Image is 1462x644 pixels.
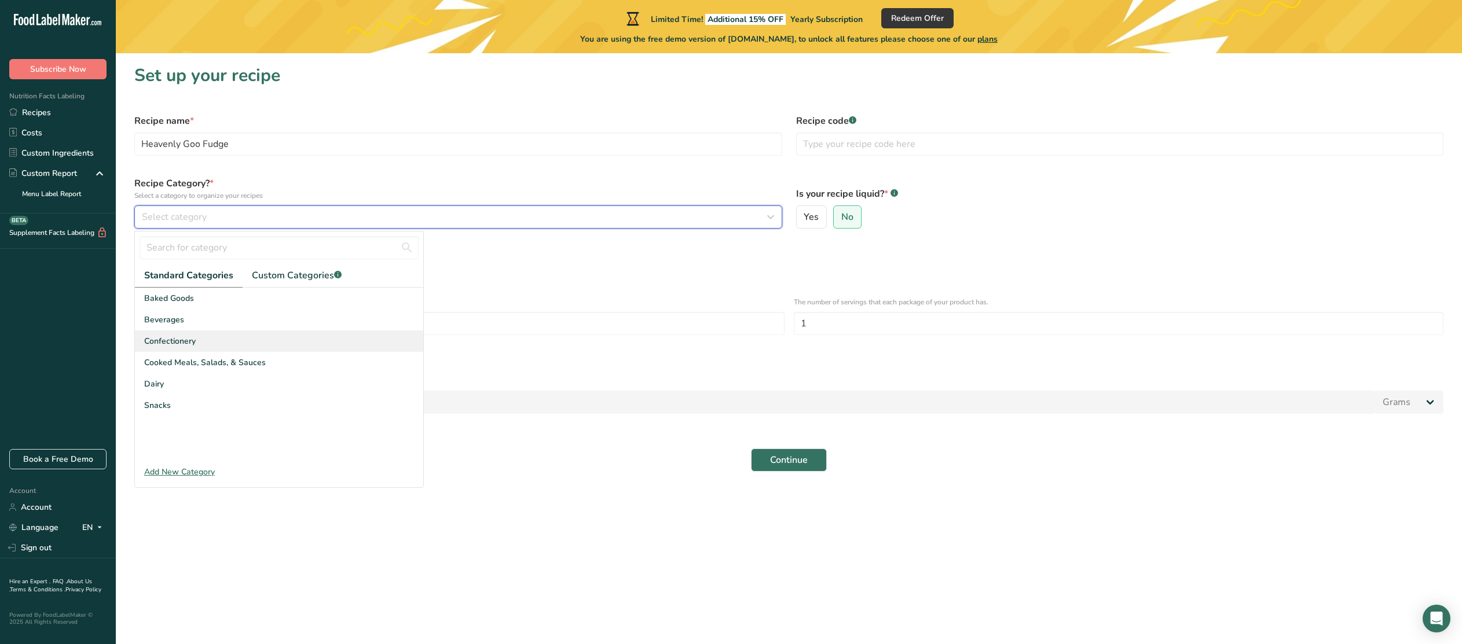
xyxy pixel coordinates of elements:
[134,376,1443,386] p: Add recipe serving size.
[9,449,107,469] a: Book a Free Demo
[977,34,998,45] span: plans
[142,210,207,224] span: Select category
[705,14,786,25] span: Additional 15% OFF
[135,466,423,478] div: Add New Category
[144,399,171,411] span: Snacks
[127,342,151,352] div: OR
[134,249,1443,263] div: Define serving size details
[10,586,65,594] a: Terms & Conditions .
[796,187,1444,201] label: Is your recipe liquid?
[252,268,342,282] span: Custom Categories
[9,577,50,586] a: Hire an Expert .
[891,12,944,24] span: Redeem Offer
[134,391,1376,414] input: Type your serving size here
[134,133,782,156] input: Type your recipe name here
[134,263,1443,274] div: Specify the number of servings the recipe makes OR Fix a specific serving weight
[9,577,92,594] a: About Us .
[134,176,782,201] label: Recipe Category?
[134,62,1443,89] h1: Set up your recipe
[144,292,194,304] span: Baked Goods
[881,8,954,28] button: Redeem Offer
[9,59,107,79] button: Subscribe Now
[751,448,827,472] button: Continue
[9,517,58,538] a: Language
[65,586,101,594] a: Privacy Policy
[140,236,419,259] input: Search for category
[82,521,107,535] div: EN
[796,133,1444,156] input: Type your recipe code here
[1423,605,1450,632] div: Open Intercom Messenger
[144,378,164,390] span: Dairy
[804,211,819,223] span: Yes
[624,12,863,25] div: Limited Time!
[144,268,233,282] span: Standard Categories
[9,167,77,179] div: Custom Report
[30,63,86,75] span: Subscribe Now
[134,114,782,128] label: Recipe name
[580,33,998,45] span: You are using the free demo version of [DOMAIN_NAME], to unlock all features please choose one of...
[841,211,853,223] span: No
[144,356,266,369] span: Cooked Meals, Salads, & Sauces
[144,314,184,326] span: Beverages
[796,114,1444,128] label: Recipe code
[134,297,785,307] p: How many units of sealable items (i.e. bottle or packet) Does this recipe make.
[134,205,782,229] button: Select category
[53,577,67,586] a: FAQ .
[9,216,28,225] div: BETA
[770,453,808,467] span: Continue
[144,335,196,347] span: Confectionery
[9,612,107,625] div: Powered By FoodLabelMaker © 2025 All Rights Reserved
[134,190,782,201] p: Select a category to organize your recipes
[794,297,1444,307] p: The number of servings that each package of your product has.
[790,14,863,25] span: Yearly Subscription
